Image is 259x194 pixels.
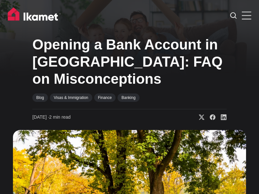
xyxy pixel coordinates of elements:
[205,114,216,121] a: Share on Facebook
[50,93,92,102] a: Visas & Immigration
[194,114,205,121] a: Share on X
[32,36,227,87] h1: Opening a Bank Account in [GEOGRAPHIC_DATA]: FAQ on Misconceptions
[32,114,49,120] span: [DATE] ∙
[8,7,61,24] img: Ikamet home
[94,93,116,102] a: Finance
[118,93,139,102] a: Banking
[32,114,71,121] time: 2 min read
[32,93,48,102] a: Blog
[216,114,227,121] a: Share on Linkedin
